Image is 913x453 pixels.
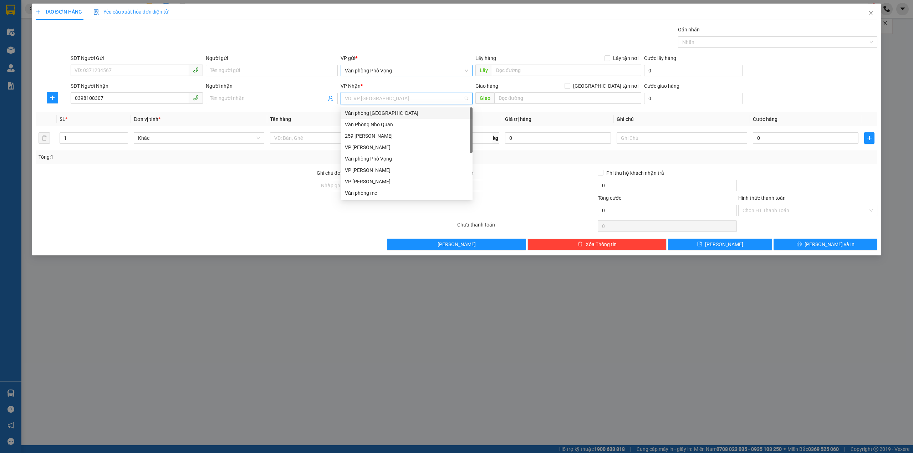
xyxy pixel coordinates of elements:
[868,10,874,16] span: close
[492,132,499,144] span: kg
[805,240,855,248] span: [PERSON_NAME] và In
[328,96,333,101] span: user-add
[345,166,468,174] div: VP [PERSON_NAME]
[345,121,468,128] div: Văn Phòng Nho Quan
[193,67,199,73] span: phone
[864,132,874,144] button: plus
[345,178,468,185] div: VP [PERSON_NAME]
[36,9,82,15] span: TẠO ĐƠN HÀNG
[668,239,772,250] button: save[PERSON_NAME]
[138,133,260,143] span: Khác
[193,95,199,101] span: phone
[47,92,58,103] button: plus
[678,27,700,32] label: Gán nhãn
[39,132,50,144] button: delete
[527,239,667,250] button: deleteXóa Thông tin
[610,54,641,62] span: Lấy tận nơi
[705,240,743,248] span: [PERSON_NAME]
[603,169,667,177] span: Phí thu hộ khách nhận trả
[206,54,338,62] div: Người gửi
[598,195,621,201] span: Tổng cước
[614,112,750,126] th: Ghi chú
[864,135,874,141] span: plus
[206,82,338,90] div: Người nhận
[505,132,611,144] input: 0
[71,54,203,62] div: SĐT Người Gửi
[738,195,786,201] label: Hình thức thanh toán
[475,65,492,76] span: Lấy
[345,109,468,117] div: Văn phòng [GEOGRAPHIC_DATA]
[644,93,743,104] input: Cước giao hàng
[505,116,531,122] span: Giá trị hàng
[578,241,583,247] span: delete
[345,132,468,140] div: 259 [PERSON_NAME]
[475,83,498,89] span: Giao hàng
[697,241,702,247] span: save
[586,240,617,248] span: Xóa Thông tin
[47,95,58,101] span: plus
[93,9,99,15] img: icon
[644,83,679,89] label: Cước giao hàng
[341,142,473,153] div: VP Thịnh Liệt
[36,9,41,14] span: plus
[341,107,473,119] div: Văn phòng Ninh Bình
[438,240,476,248] span: [PERSON_NAME]
[345,65,468,76] span: Văn phòng Phố Vọng
[341,164,473,176] div: VP Nguyễn Quốc Trị
[71,82,203,90] div: SĐT Người Nhận
[341,187,473,199] div: Văn phòng me
[617,132,747,144] input: Ghi Chú
[341,176,473,187] div: VP Trương Công Giai
[570,82,641,90] span: [GEOGRAPHIC_DATA] tận nơi
[341,83,361,89] span: VP Nhận
[457,170,474,176] span: Thu Hộ
[797,241,802,247] span: printer
[475,92,494,104] span: Giao
[317,170,356,176] label: Ghi chú đơn hàng
[456,221,597,233] div: Chưa thanh toán
[774,239,878,250] button: printer[PERSON_NAME] và In
[39,153,352,161] div: Tổng: 1
[753,116,777,122] span: Cước hàng
[345,143,468,151] div: VP [PERSON_NAME]
[387,239,526,250] button: [PERSON_NAME]
[341,130,473,142] div: 259 Lê Duẩn
[341,54,473,62] div: VP gửi
[644,55,676,61] label: Cước lấy hàng
[317,180,456,191] input: Ghi chú đơn hàng
[60,116,65,122] span: SL
[341,153,473,164] div: Văn phòng Phố Vọng
[861,4,881,24] button: Close
[475,55,496,61] span: Lấy hàng
[492,65,641,76] input: Dọc đường
[341,119,473,130] div: Văn Phòng Nho Quan
[644,65,743,76] input: Cước lấy hàng
[270,116,291,122] span: Tên hàng
[93,9,169,15] span: Yêu cầu xuất hóa đơn điện tử
[134,116,160,122] span: Đơn vị tính
[270,132,401,144] input: VD: Bàn, Ghế
[345,155,468,163] div: Văn phòng Phố Vọng
[345,189,468,197] div: Văn phòng me
[494,92,641,104] input: Dọc đường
